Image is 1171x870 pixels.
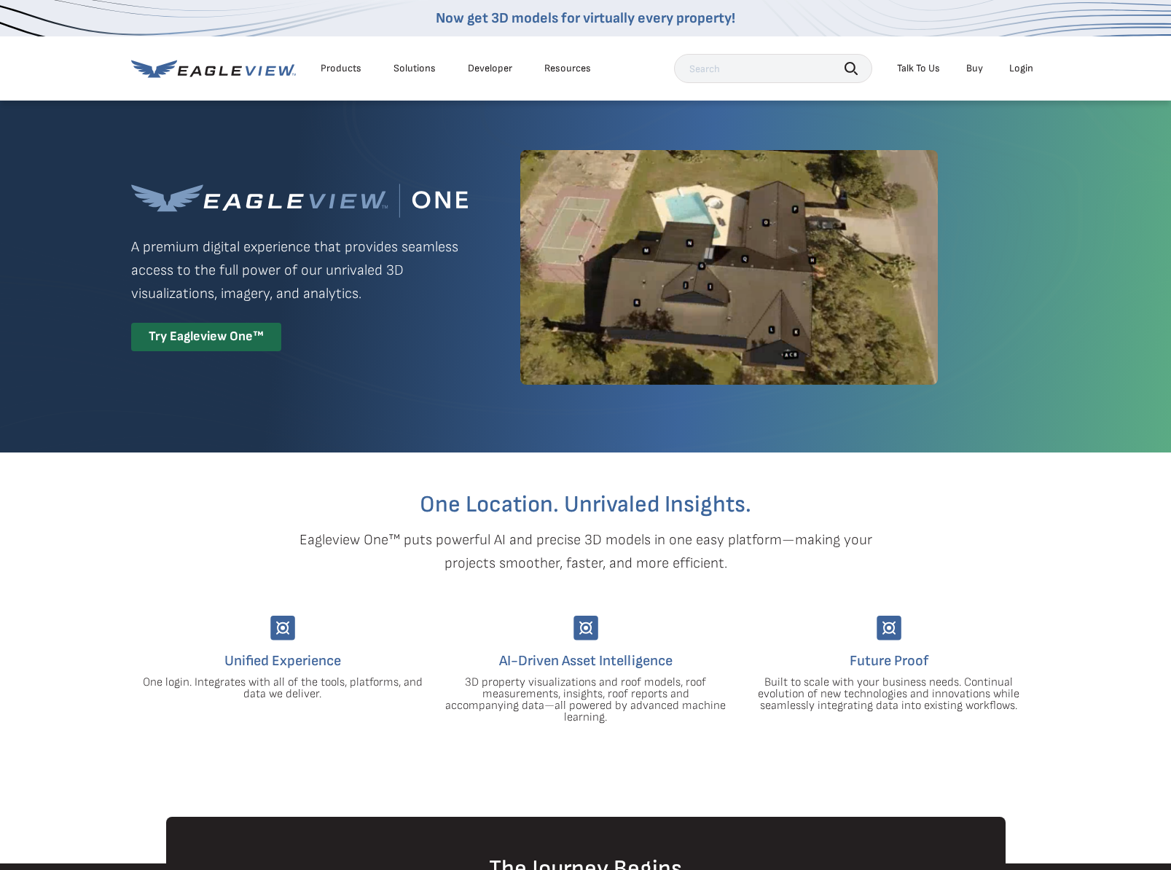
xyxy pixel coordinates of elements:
[436,9,735,27] a: Now get 3D models for virtually every property!
[131,323,281,351] div: Try Eagleview One™
[445,677,727,724] p: 3D property visualizations and roof models, roof measurements, insights, roof reports and accompa...
[142,493,1030,517] h2: One Location. Unrivaled Insights.
[142,649,423,673] h4: Unified Experience
[748,677,1030,712] p: Built to scale with your business needs. Continual evolution of new technologies and innovations ...
[468,62,512,75] a: Developer
[142,677,423,700] p: One login. Integrates with all of the tools, platforms, and data we deliver.
[1009,62,1033,75] div: Login
[270,616,295,640] img: Group-9744.svg
[393,62,436,75] div: Solutions
[321,62,361,75] div: Products
[573,616,598,640] img: Group-9744.svg
[445,649,727,673] h4: AI-Driven Asset Intelligence
[131,235,468,305] p: A premium digital experience that provides seamless access to the full power of our unrivaled 3D ...
[748,649,1030,673] h4: Future Proof
[544,62,591,75] div: Resources
[274,528,898,575] p: Eagleview One™ puts powerful AI and precise 3D models in one easy platform—making your projects s...
[966,62,983,75] a: Buy
[897,62,940,75] div: Talk To Us
[674,54,872,83] input: Search
[877,616,901,640] img: Group-9744.svg
[131,184,468,218] img: Eagleview One™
